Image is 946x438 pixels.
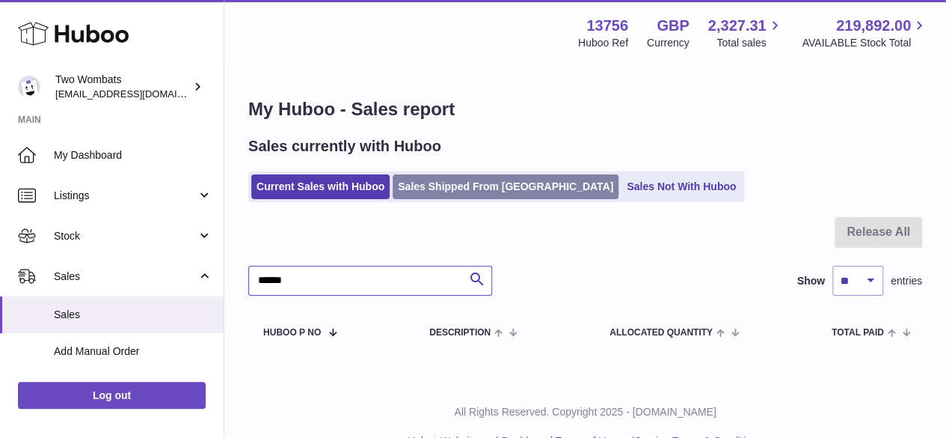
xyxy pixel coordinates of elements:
a: Sales Not With Huboo [621,174,741,199]
span: AVAILABLE Stock Total [802,36,928,50]
span: ALLOCATED Quantity [609,328,713,338]
span: 219,892.00 [836,16,911,36]
span: Sales [54,308,212,322]
span: Huboo P no [263,328,321,338]
a: Current Sales with Huboo [251,174,390,199]
span: Total paid [832,328,884,338]
div: Huboo Ref [578,36,628,50]
span: Description [429,328,491,338]
a: Log out [18,382,206,409]
span: Sales [54,270,197,284]
a: Sales Shipped From [GEOGRAPHIC_DATA] [393,174,618,199]
div: Two Wombats [55,73,190,101]
span: Total sales [716,36,783,50]
h2: Sales currently with Huboo [248,136,441,156]
span: [EMAIL_ADDRESS][DOMAIN_NAME] [55,88,220,100]
img: internalAdmin-13756@internal.huboo.com [18,76,40,98]
div: Currency [647,36,689,50]
a: 219,892.00 AVAILABLE Stock Total [802,16,928,50]
strong: GBP [657,16,689,36]
span: entries [891,274,922,288]
span: Stock [54,229,197,243]
a: 2,327.31 Total sales [708,16,784,50]
span: Add Manual Order [54,344,212,359]
p: All Rights Reserved. Copyright 2025 - [DOMAIN_NAME] [236,405,934,419]
h1: My Huboo - Sales report [248,97,922,121]
label: Show [797,274,825,288]
span: 2,327.31 [708,16,767,36]
strong: 13756 [586,16,628,36]
span: My Dashboard [54,148,212,162]
span: Listings [54,189,197,203]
